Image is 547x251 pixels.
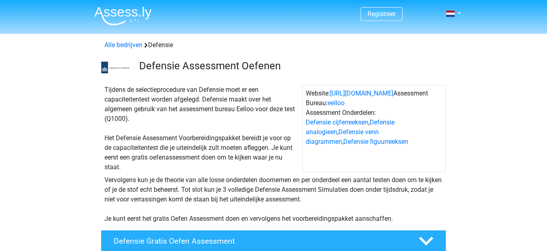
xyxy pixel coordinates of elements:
[94,6,152,25] img: Assessly
[306,118,395,136] a: Defensie analogieen
[139,60,440,72] h3: Defensie Assessment Oefenen
[330,89,393,97] a: [URL][DOMAIN_NAME]
[328,99,344,107] a: eelloo
[343,138,408,145] a: Defensie figuurreeksen
[104,41,142,49] a: Alle bedrijven
[302,85,446,172] div: Website: Assessment Bureau: Assessment Onderdelen: , , ,
[101,40,446,50] div: Defensie
[114,236,406,246] h4: Defensie Gratis Oefen Assessment
[101,85,302,172] div: Tijdens de selectieprocedure van Defensie moet er een capaciteitentest worden afgelegd. Defensie ...
[101,175,446,224] div: Vervolgens kun je de theorie van alle losse onderdelen doornemen en per onderdeel een aantal test...
[367,10,396,18] a: Registreer
[306,118,368,126] a: Defensie cijferreeksen
[306,128,379,145] a: Defensie venn diagrammen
